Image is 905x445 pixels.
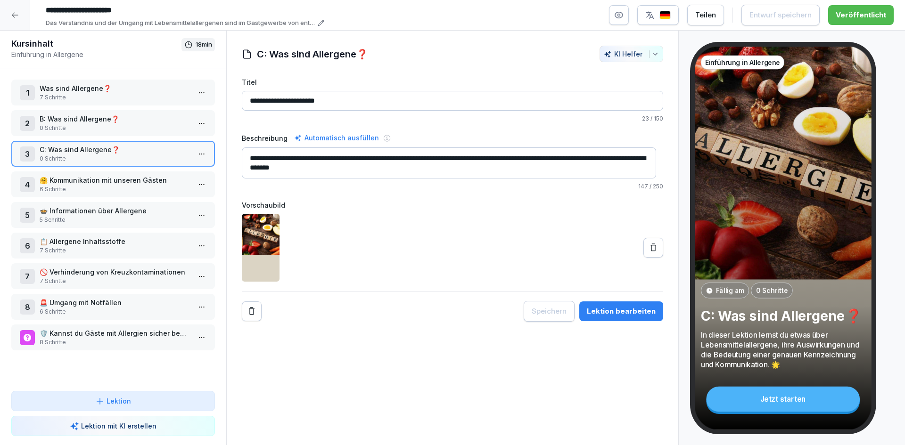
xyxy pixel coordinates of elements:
p: C: Was sind Allergene❓ [40,145,190,154]
div: Automatisch ausfüllen [292,132,381,144]
p: 📋 Allergene Inhaltsstoffe [40,236,190,246]
button: Veröffentlicht [828,5,894,25]
div: 1 [20,85,35,100]
div: 2 [20,116,35,131]
div: 8🚨 Umgang mit Notfällen6 Schritte [11,294,215,320]
p: 🚫 Verhinderung von Kreuzkontaminationen [40,267,190,277]
p: 🚨 Umgang mit Notfällen [40,298,190,307]
div: 3C: Was sind Allergene❓0 Schritte [11,141,215,167]
button: Teilen [687,5,724,25]
p: Einführung in Allergene [11,49,181,59]
p: 6 Schritte [40,307,190,316]
div: KI Helfer [604,50,659,58]
p: 0 Schritte [40,124,190,132]
label: Titel [242,77,663,87]
div: 1Was sind Allergene❓7 Schritte [11,80,215,105]
span: 23 [642,115,649,122]
button: Lektion bearbeiten [579,301,663,321]
p: 18 min [196,40,212,49]
p: 7 Schritte [40,93,190,102]
button: Speichern [524,301,575,322]
label: Vorschaubild [242,200,663,210]
div: Lektion bearbeiten [587,306,656,316]
div: 6📋 Allergene Inhaltsstoffe7 Schritte [11,233,215,259]
div: Speichern [532,306,567,316]
button: Lektion [11,391,215,411]
p: Lektion mit KI erstellen [81,421,156,431]
p: 7 Schritte [40,246,190,255]
p: Fällig am [716,286,744,295]
p: 0 Schritte [40,154,190,163]
p: B: Was sind Allergene❓ [40,114,190,124]
p: 7 Schritte [40,277,190,285]
p: Was sind Allergene❓ [40,83,190,93]
button: KI Helfer [600,46,663,62]
label: Beschreibung [242,133,288,143]
p: 8 Schritte [40,338,190,347]
div: Teilen [695,10,716,20]
span: 147 [638,183,648,190]
div: 5 [20,208,35,223]
div: Entwurf speichern [749,10,812,20]
h1: C: Was sind Allergene❓ [257,47,368,61]
p: Einführung in Allergene [705,57,781,67]
div: Veröffentlicht [836,10,886,20]
div: 🛡️ Kannst du Gäste mit Allergien sicher bewirten?8 Schritte [11,324,215,350]
button: Remove [242,301,262,321]
h1: Kursinhalt [11,38,181,49]
img: z6ayxpd1tjkmm76rkqeycq7g.png [242,214,280,282]
div: 4🤗 Kommunikation mit unseren Gästen6 Schritte [11,171,215,197]
p: C: Was sind Allergene❓ [701,307,865,324]
p: 6 Schritte [40,185,190,194]
div: 6 [20,238,35,253]
p: 🍲 Informationen über Allergene [40,206,190,216]
div: 8 [20,299,35,315]
p: 🤗 Kommunikation mit unseren Gästen [40,175,190,185]
div: 2B: Was sind Allergene❓0 Schritte [11,110,215,136]
div: 7 [20,269,35,284]
img: de.svg [659,11,671,20]
div: 3 [20,146,35,162]
p: Lektion [107,396,131,406]
p: 0 Schritte [756,286,788,295]
p: 5 Schritte [40,216,190,224]
div: 5🍲 Informationen über Allergene5 Schritte [11,202,215,228]
p: / 250 [242,182,663,191]
div: Jetzt starten [706,387,860,412]
p: / 150 [242,114,663,123]
button: Entwurf speichern [741,5,820,25]
button: Lektion mit KI erstellen [11,416,215,436]
div: 4 [20,177,35,192]
div: 7🚫 Verhinderung von Kreuzkontaminationen7 Schritte [11,263,215,289]
p: Das Verständnis und der Umgang mit Lebensmittelallergenen sind im Gastgewerbe von entscheidender ... [46,18,315,28]
p: 🛡️ Kannst du Gäste mit Allergien sicher bewirten? [40,328,190,338]
p: In dieser Lektion lernst du etwas über Lebensmittelallergene, ihre Auswirkungen und die Bedeutung... [701,330,865,369]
